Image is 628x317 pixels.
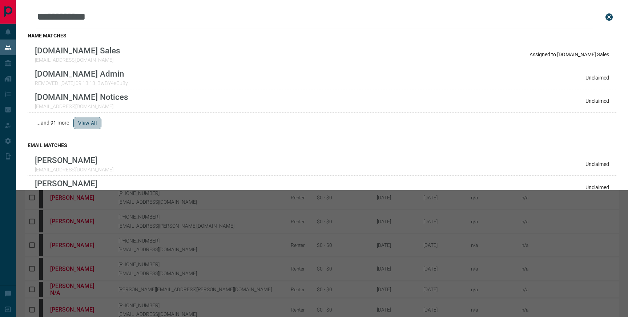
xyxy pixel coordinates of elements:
h3: name matches [28,33,616,38]
p: [PERSON_NAME] [35,179,113,188]
p: [DOMAIN_NAME] Notices [35,92,128,102]
p: Unclaimed [585,161,609,167]
button: close search bar [602,10,616,24]
p: [EMAIL_ADDRESS][DOMAIN_NAME] [35,103,128,109]
p: REMOVED_[DATE] 09:13:13_BwBY4eCu8y [35,80,128,86]
h3: email matches [28,142,616,148]
p: Unclaimed [585,184,609,190]
p: [EMAIL_ADDRESS][DOMAIN_NAME] [35,57,120,63]
p: [EMAIL_ADDRESS][DOMAIN_NAME] [35,167,113,172]
p: Unclaimed [585,98,609,104]
p: [EMAIL_ADDRESS][DOMAIN_NAME] [35,190,113,196]
p: Assigned to [DOMAIN_NAME] Sales [530,52,609,57]
p: Unclaimed [585,75,609,81]
p: [PERSON_NAME] [35,155,113,165]
p: [DOMAIN_NAME] Sales [35,46,120,55]
button: view all [73,117,101,129]
p: [DOMAIN_NAME] Admin [35,69,128,78]
div: ...and 91 more [28,113,616,134]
